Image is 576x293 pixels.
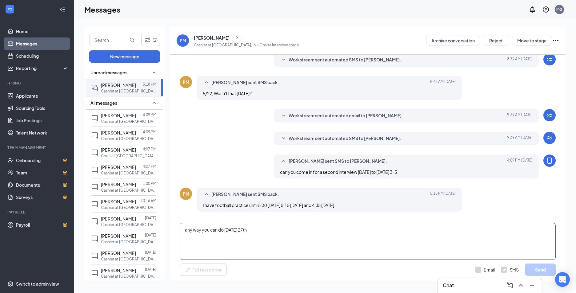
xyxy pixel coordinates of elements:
[101,233,136,239] span: [PERSON_NAME]
[505,280,515,290] button: ComposeMessage
[101,130,136,135] span: [PERSON_NAME]
[130,37,134,42] svg: MagnifyingGlass
[59,6,66,13] svg: Collapse
[280,112,287,119] svg: SmallChevronDown
[16,154,69,166] a: OnboardingCrown
[143,129,156,135] p: 4:09 PM
[101,222,156,227] p: Cashier at [GEOGRAPHIC_DATA], [GEOGRAPHIC_DATA]
[91,252,98,260] svg: ChatInactive
[145,215,156,221] p: [DATE]
[180,264,227,276] button: Full text editorPen
[430,79,456,86] span: [DATE] 8:48 AM
[91,149,98,156] svg: ChatInactive
[443,282,454,289] h3: Chat
[280,135,287,142] svg: SmallChevronDown
[101,170,156,176] p: Cashier at [GEOGRAPHIC_DATA], [GEOGRAPHIC_DATA]
[507,112,533,119] span: [DATE] 9:39 AM
[143,82,156,87] p: 5:18 PM
[101,268,136,273] span: [PERSON_NAME]
[91,166,98,174] svg: ChatInactive
[506,282,514,289] svg: ComposeMessage
[90,100,117,106] span: All messages
[232,33,242,42] button: ChevronRight
[289,112,403,119] span: Workstream sent automated email to [PERSON_NAME].
[101,119,156,124] p: Cashier at [GEOGRAPHIC_DATA], [GEOGRAPHIC_DATA]
[101,164,136,170] span: [PERSON_NAME]
[84,4,120,15] h1: Messages
[484,36,508,45] button: Reject
[101,182,136,187] span: [PERSON_NAME]
[16,219,69,231] a: PayrollCrown
[289,158,387,165] span: [PERSON_NAME] sent SMS to [PERSON_NAME].
[7,6,13,12] svg: WorkstreamLogo
[289,135,401,142] span: Workstream sent automated SMS to [PERSON_NAME].
[91,132,98,139] svg: ChatInactive
[91,218,98,225] svg: ChatInactive
[101,205,156,210] p: Cashier at [GEOGRAPHIC_DATA], [GEOGRAPHIC_DATA]
[101,88,156,94] p: Cashier at [GEOGRAPHIC_DATA], [GEOGRAPHIC_DATA]
[144,36,151,44] svg: Filter
[555,272,570,287] div: Open Intercom Messenger
[16,166,69,179] a: TeamCrown
[185,267,191,273] svg: Pen
[512,36,552,45] button: Move to stage
[16,127,69,139] a: Talent Network
[16,37,69,50] a: Messages
[542,6,550,13] svg: QuestionInfo
[183,79,189,85] div: PM
[16,25,69,37] a: Home
[203,91,252,96] span: 5/22, Wasn't that [DATE]?
[546,111,553,119] svg: WorkstreamLogo
[556,7,562,12] div: MG
[211,191,279,198] span: [PERSON_NAME] sent SMS back.
[91,183,98,191] svg: ChatInactive
[280,158,287,165] svg: SmallChevronUp
[7,80,67,86] div: Hiring
[194,35,230,41] div: [PERSON_NAME]
[528,282,536,289] svg: Minimize
[101,82,136,88] span: [PERSON_NAME]
[150,69,158,76] svg: SmallChevronUp
[203,79,210,86] svg: SmallChevronUp
[101,136,156,141] p: Cashier at [GEOGRAPHIC_DATA], [GEOGRAPHIC_DATA]
[289,56,401,64] span: Workstream sent automated SMS to [PERSON_NAME].
[430,191,456,198] span: [DATE] 5:18 PM
[234,34,240,41] svg: ChevronRight
[7,281,14,287] svg: Settings
[143,146,156,152] p: 4:07 PM
[546,157,553,164] svg: MobileSms
[101,250,136,256] span: [PERSON_NAME]
[16,102,69,114] a: Sourcing Tools
[194,42,299,48] p: Cashier at [GEOGRAPHIC_DATA], IN - Onsite Interview stage
[529,6,536,13] svg: Notifications
[101,147,136,153] span: [PERSON_NAME]
[7,209,67,215] div: Payroll
[91,115,98,122] svg: ChatInactive
[16,90,69,102] a: Applicants
[280,169,397,175] span: can you come in for a second interview [DATE] to [DATE] 3-5
[16,191,69,203] a: SurveysCrown
[101,256,156,262] p: Cashier at [GEOGRAPHIC_DATA], [GEOGRAPHIC_DATA]
[145,232,156,238] p: [DATE]
[141,198,156,203] p: 10:16 AM
[90,34,128,46] input: Search
[517,282,525,289] svg: ChevronUp
[211,79,279,86] span: [PERSON_NAME] sent SMS back.
[101,153,156,158] p: Cook at [GEOGRAPHIC_DATA], [GEOGRAPHIC_DATA]
[143,112,156,117] p: 4:09 PM
[16,179,69,191] a: DocumentsCrown
[91,84,98,92] svg: DoubleChat
[150,99,158,107] svg: SmallChevronUp
[143,181,156,186] p: 1:00 PM
[527,280,537,290] button: Minimize
[90,69,127,76] span: Unread messages
[89,50,160,63] button: New message
[101,216,136,221] span: [PERSON_NAME]
[546,134,553,142] svg: WorkstreamLogo
[91,269,98,277] svg: ChatInactive
[7,65,14,71] svg: Analysis
[141,34,160,46] button: Filter (2)
[507,56,533,64] span: [DATE] 8:39 AM
[101,199,136,204] span: [PERSON_NAME]
[516,280,526,290] button: ChevronUp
